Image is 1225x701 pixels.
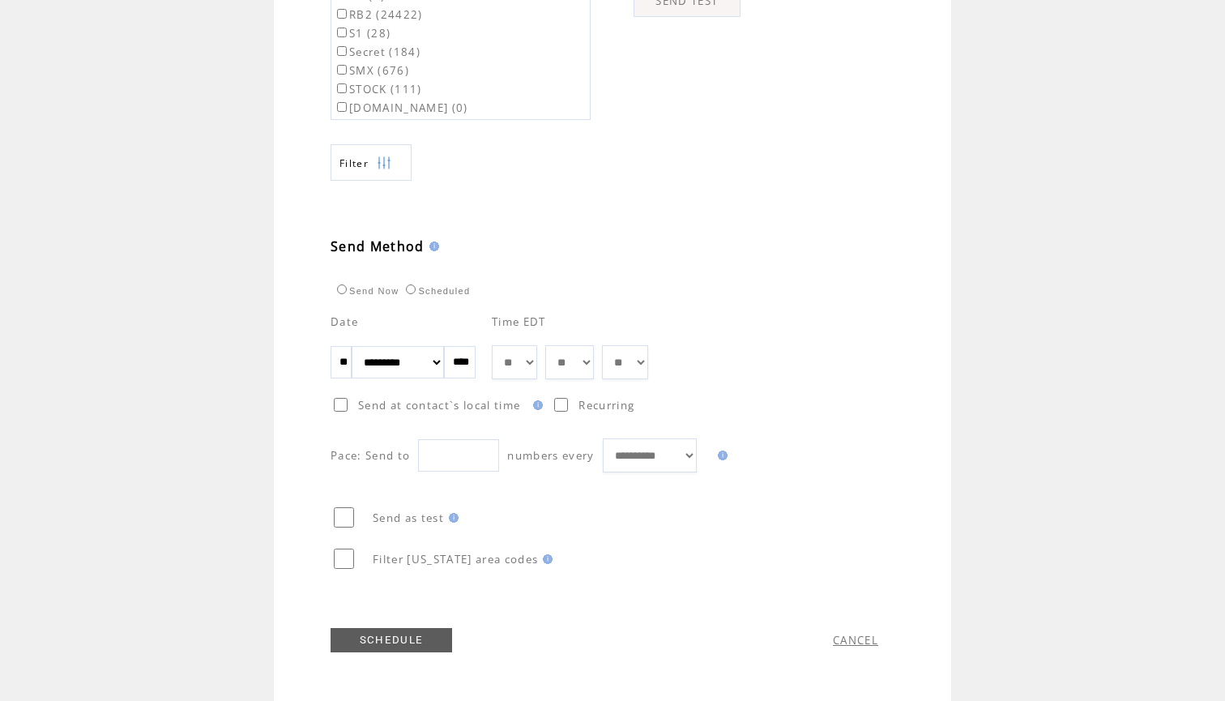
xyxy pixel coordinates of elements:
span: Recurring [578,398,634,412]
img: help.gif [713,451,728,460]
input: RB2 (24422) [337,9,347,19]
input: STOCK (111) [337,83,347,93]
span: Show filters [339,156,369,170]
label: STOCK (111) [334,82,422,96]
img: filters.png [377,145,391,182]
label: [DOMAIN_NAME] (0) [334,100,468,115]
img: help.gif [444,513,459,523]
span: Send as test [373,511,444,525]
input: S1 (28) [337,28,347,37]
label: Scheduled [402,286,470,296]
input: Scheduled [406,284,416,294]
a: Filter [331,144,412,181]
a: CANCEL [833,633,878,648]
img: help.gif [538,554,553,564]
span: Filter [US_STATE] area codes [373,552,538,566]
label: S1 (28) [334,26,391,41]
span: Time EDT [492,314,546,329]
label: Send Now [333,286,399,296]
label: Secret (184) [334,45,420,59]
span: Send at contact`s local time [358,398,520,412]
img: help.gif [528,400,543,410]
img: help.gif [425,242,439,251]
span: Date [331,314,358,329]
a: SCHEDULE [331,628,452,652]
span: numbers every [507,448,594,463]
span: Send Method [331,237,425,255]
input: Send Now [337,284,347,294]
span: Pace: Send to [331,448,410,463]
label: SMX (676) [334,63,409,78]
input: Secret (184) [337,46,347,56]
label: RB2 (24422) [334,7,423,22]
input: SMX (676) [337,65,347,75]
input: [DOMAIN_NAME] (0) [337,102,347,112]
